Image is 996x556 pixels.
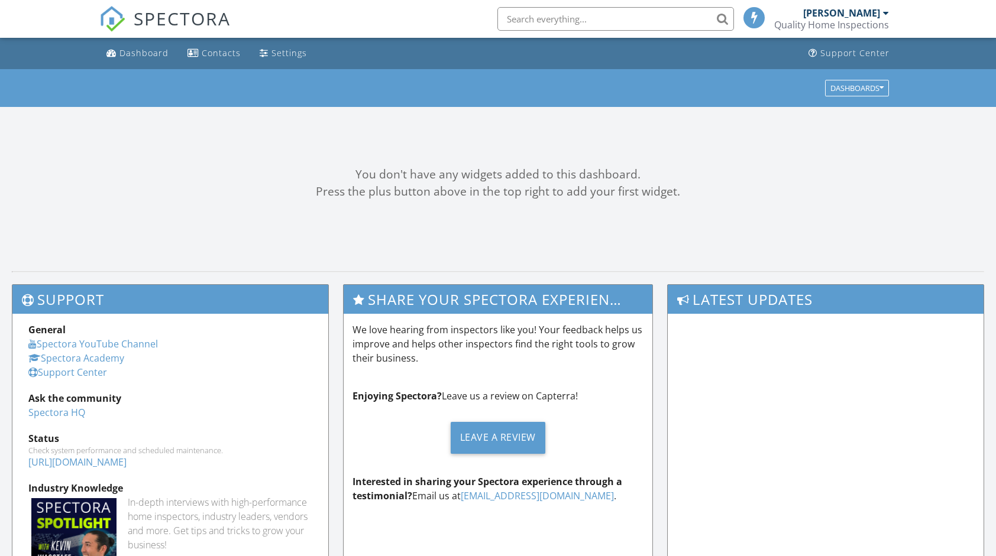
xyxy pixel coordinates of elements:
a: Spectora Academy [28,352,124,365]
p: Email us at . [353,474,643,503]
strong: Interested in sharing your Spectora experience through a testimonial? [353,475,622,502]
h3: Support [12,285,328,314]
div: Press the plus button above in the top right to add your first widget. [12,183,984,200]
div: Check system performance and scheduled maintenance. [28,446,312,455]
div: Status [28,431,312,446]
p: Leave us a review on Capterra! [353,389,643,403]
a: Support Center [804,43,894,64]
div: Dashboard [119,47,169,58]
a: Leave a Review [353,412,643,463]
div: You don't have any widgets added to this dashboard. [12,166,984,183]
a: Spectora HQ [28,406,85,419]
strong: General [28,323,66,336]
a: Contacts [183,43,245,64]
a: Settings [255,43,312,64]
a: Spectora YouTube Channel [28,337,158,350]
div: In-depth interviews with high-performance home inspectors, industry leaders, vendors and more. Ge... [128,495,312,552]
div: Settings [271,47,307,58]
input: Search everything... [497,7,734,31]
div: Quality Home Inspections [774,19,889,31]
img: The Best Home Inspection Software - Spectora [99,6,125,32]
h3: Latest Updates [668,285,984,314]
button: Dashboards [825,80,889,96]
a: Dashboard [102,43,173,64]
span: SPECTORA [134,6,231,31]
a: [URL][DOMAIN_NAME] [28,456,127,469]
div: Contacts [202,47,241,58]
a: [EMAIL_ADDRESS][DOMAIN_NAME] [461,489,614,502]
div: Ask the community [28,391,312,405]
a: SPECTORA [99,16,231,41]
div: Leave a Review [451,422,545,454]
h3: Share Your Spectora Experience [344,285,652,314]
a: Support Center [28,366,107,379]
strong: Enjoying Spectora? [353,389,442,402]
div: [PERSON_NAME] [803,7,880,19]
p: We love hearing from inspectors like you! Your feedback helps us improve and helps other inspecto... [353,323,643,365]
div: Industry Knowledge [28,481,312,495]
div: Dashboards [830,84,884,92]
div: Support Center [820,47,890,58]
